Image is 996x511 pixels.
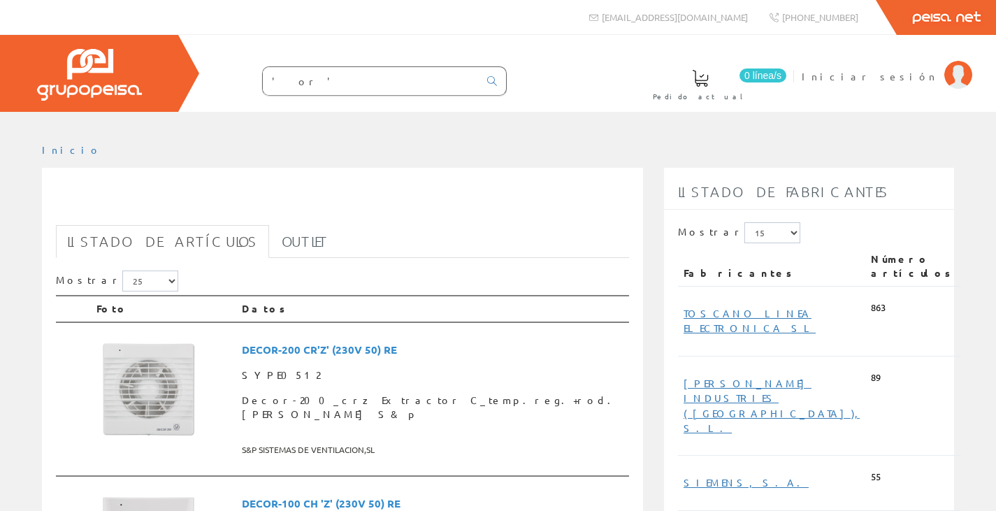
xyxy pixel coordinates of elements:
span: Pedido actual [653,89,748,103]
label: Mostrar [678,222,800,243]
img: Foto artículo Decor-200_crz Extractor C_temp.reg.+rod.bola S&p (150x150) [96,337,201,442]
span: S&P SISTEMAS DE VENTILACION,SL [242,438,623,461]
h1: ' or ' [56,190,629,218]
a: Iniciar sesión [802,58,972,71]
span: DECOR-200 CR'Z' (230V 50) RE [242,337,623,363]
th: Fabricantes [678,247,865,286]
th: Foto [91,296,236,322]
a: [PERSON_NAME] INDUSTRIES ([GEOGRAPHIC_DATA]), S.L. [684,377,860,434]
a: TOSCANO LINEA ELECTRONICA SL [684,307,816,334]
select: Mostrar [122,271,178,292]
a: SIEMENS, S.A. [684,476,809,489]
span: 89 [871,371,881,384]
span: 0 línea/s [739,69,786,82]
input: Buscar ... [263,67,479,95]
span: [EMAIL_ADDRESS][DOMAIN_NAME] [602,11,748,23]
th: Número artículos [865,247,961,286]
a: Outlet [270,225,340,258]
span: SYPE0512 [242,363,623,388]
span: Listado de fabricantes [678,183,889,200]
select: Mostrar [744,222,800,243]
th: Datos [236,296,629,322]
span: 55 [871,470,881,484]
span: Iniciar sesión [802,69,937,83]
a: Listado de artículos [56,225,269,258]
img: Grupo Peisa [37,49,142,101]
label: Mostrar [56,271,178,292]
span: 863 [871,301,886,315]
a: Inicio [42,143,101,156]
span: Decor-200_crz Extractor C_temp.reg.+rod.[PERSON_NAME] S&p [242,388,623,427]
span: [PHONE_NUMBER] [782,11,858,23]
